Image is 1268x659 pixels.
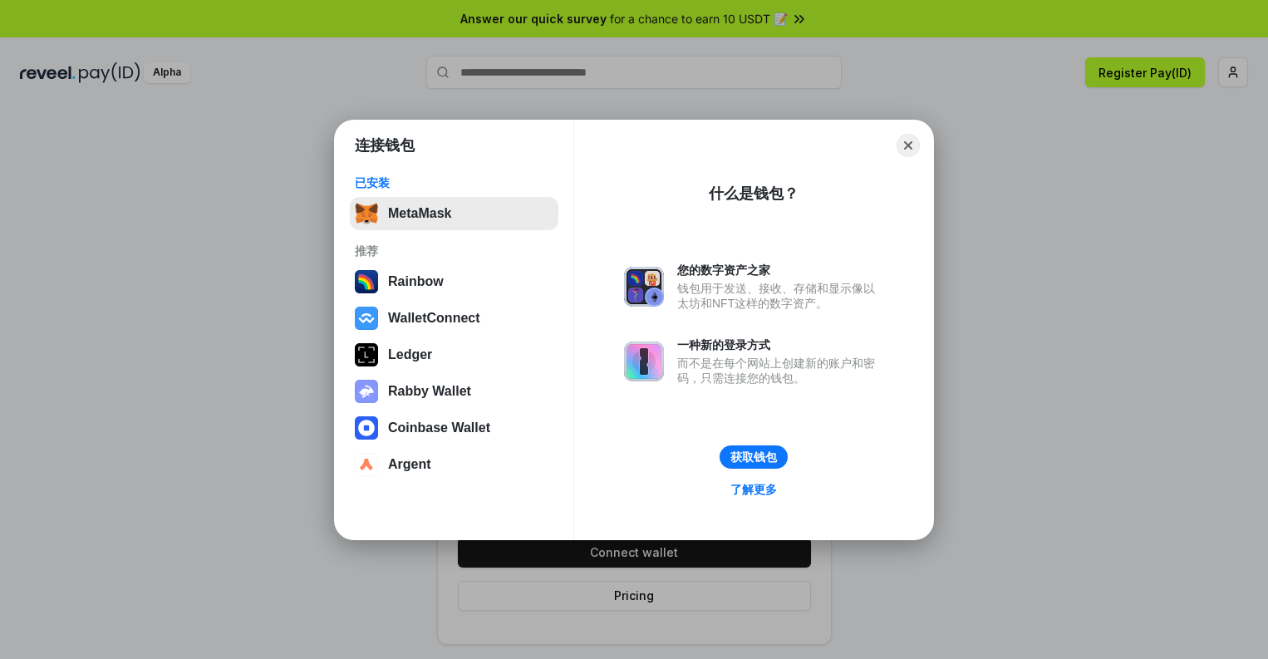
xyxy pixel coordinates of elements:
button: Ledger [350,338,558,371]
div: 钱包用于发送、接收、存储和显示像以太坊和NFT这样的数字资产。 [677,281,883,311]
img: svg+xml,%3Csvg%20xmlns%3D%22http%3A%2F%2Fwww.w3.org%2F2000%2Fsvg%22%20width%3D%2228%22%20height%3... [355,343,378,366]
img: svg+xml,%3Csvg%20width%3D%22120%22%20height%3D%22120%22%20viewBox%3D%220%200%20120%20120%22%20fil... [355,270,378,293]
div: 什么是钱包？ [709,184,799,204]
button: 获取钱包 [720,445,788,469]
button: Rabby Wallet [350,375,558,408]
div: Ledger [388,347,432,362]
div: Rabby Wallet [388,384,471,399]
div: 获取钱包 [730,450,777,465]
button: WalletConnect [350,302,558,335]
img: svg+xml,%3Csvg%20xmlns%3D%22http%3A%2F%2Fwww.w3.org%2F2000%2Fsvg%22%20fill%3D%22none%22%20viewBox... [624,267,664,307]
button: Rainbow [350,265,558,298]
div: Coinbase Wallet [388,420,490,435]
button: MetaMask [350,197,558,230]
a: 了解更多 [720,479,787,500]
img: svg+xml,%3Csvg%20xmlns%3D%22http%3A%2F%2Fwww.w3.org%2F2000%2Fsvg%22%20fill%3D%22none%22%20viewBox... [624,342,664,381]
img: svg+xml,%3Csvg%20xmlns%3D%22http%3A%2F%2Fwww.w3.org%2F2000%2Fsvg%22%20fill%3D%22none%22%20viewBox... [355,380,378,403]
div: 一种新的登录方式 [677,337,883,352]
button: Close [897,134,920,157]
div: 推荐 [355,243,553,258]
button: Argent [350,448,558,481]
img: svg+xml,%3Csvg%20fill%3D%22none%22%20height%3D%2233%22%20viewBox%3D%220%200%2035%2033%22%20width%... [355,202,378,225]
div: 您的数字资产之家 [677,263,883,278]
div: 已安装 [355,175,553,190]
img: svg+xml,%3Csvg%20width%3D%2228%22%20height%3D%2228%22%20viewBox%3D%220%200%2028%2028%22%20fill%3D... [355,307,378,330]
div: 了解更多 [730,482,777,497]
div: 而不是在每个网站上创建新的账户和密码，只需连接您的钱包。 [677,356,883,386]
img: svg+xml,%3Csvg%20width%3D%2228%22%20height%3D%2228%22%20viewBox%3D%220%200%2028%2028%22%20fill%3D... [355,453,378,476]
div: MetaMask [388,206,451,221]
div: WalletConnect [388,311,480,326]
img: svg+xml,%3Csvg%20width%3D%2228%22%20height%3D%2228%22%20viewBox%3D%220%200%2028%2028%22%20fill%3D... [355,416,378,440]
div: Rainbow [388,274,444,289]
div: Argent [388,457,431,472]
h1: 连接钱包 [355,135,415,155]
button: Coinbase Wallet [350,411,558,445]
